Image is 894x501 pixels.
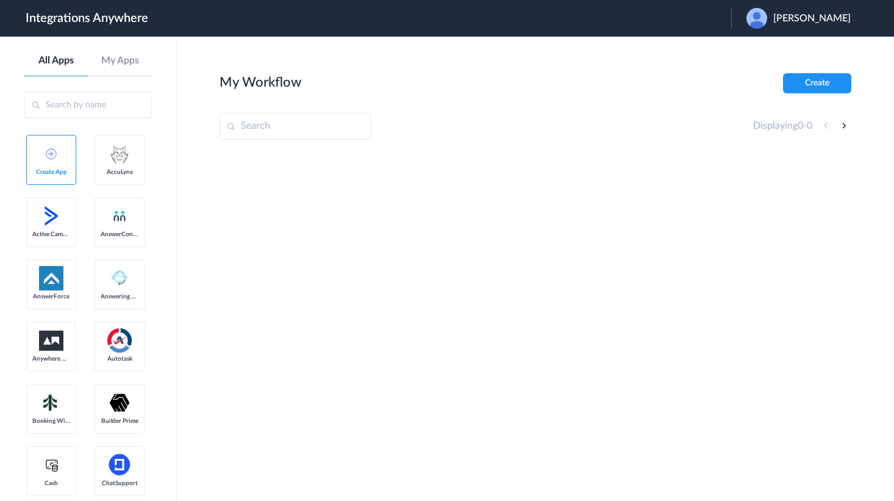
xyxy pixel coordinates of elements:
[783,73,851,93] button: Create
[107,142,132,166] img: acculynx-logo.svg
[746,8,767,29] img: user.png
[32,231,70,238] span: Active Campaign
[798,121,803,131] span: 0
[753,120,812,132] h4: Displaying -
[220,74,301,90] h2: My Workflow
[107,391,132,415] img: builder-prime-logo.svg
[32,293,70,300] span: AnswerForce
[44,458,59,472] img: cash-logo.svg
[107,266,132,290] img: Answering_service.png
[39,266,63,290] img: af-app-logo.svg
[39,204,63,228] img: active-campaign-logo.svg
[46,148,57,159] img: add-icon.svg
[101,480,138,487] span: ChatSupport
[220,113,371,140] input: Search
[32,480,70,487] span: Cash
[107,453,132,477] img: chatsupport-icon.svg
[101,293,138,300] span: Answering Service
[32,168,70,176] span: Create App
[101,417,138,425] span: Builder Prime
[39,331,63,351] img: aww.png
[24,55,88,67] a: All Apps
[32,355,70,362] span: Anywhere Works
[112,209,127,223] img: answerconnect-logo.svg
[88,55,152,67] a: My Apps
[807,121,812,131] span: 0
[773,13,851,24] span: [PERSON_NAME]
[101,355,138,362] span: Autotask
[101,231,138,238] span: AnswerConnect
[107,328,132,353] img: autotask.png
[39,392,63,414] img: Setmore_Logo.svg
[26,11,148,26] h1: Integrations Anywhere
[24,92,152,118] input: Search by name
[101,168,138,176] span: AccuLynx
[32,417,70,425] span: Booking Widget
